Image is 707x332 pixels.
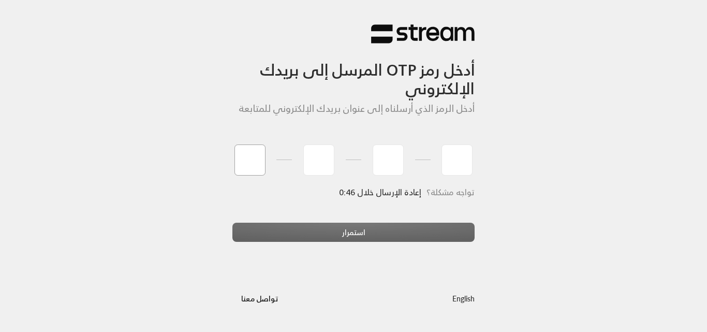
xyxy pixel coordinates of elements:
a: English [452,289,475,308]
img: Stream Logo [371,24,475,44]
h3: أدخل رمز OTP المرسل إلى بريدك الإلكتروني [232,44,475,98]
span: إعادة الإرسال خلال 0:46 [340,185,421,199]
a: تواصل معنا [232,292,287,305]
h5: أدخل الرمز الذي أرسلناه إلى عنوان بريدك الإلكتروني للمتابعة [232,103,475,114]
span: تواجه مشكلة؟ [426,185,475,199]
button: تواصل معنا [232,289,287,308]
